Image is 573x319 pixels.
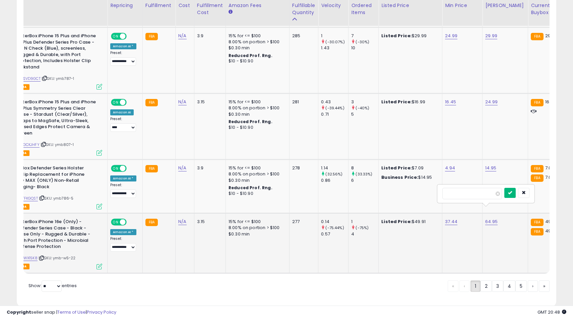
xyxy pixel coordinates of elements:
span: 7.07 [545,165,554,171]
div: $14.95 [381,174,437,180]
div: Listed Price [381,2,439,9]
a: N/A [178,99,186,105]
a: 24.99 [445,33,457,39]
div: 8.00% on portion > $100 [229,225,284,231]
a: B0BTFKGQST [15,196,38,201]
div: 6 [351,177,378,183]
b: Listed Price: [381,165,412,171]
div: Min Price [445,2,480,9]
a: 29.99 [485,33,497,39]
span: OFF [126,166,136,171]
span: | SKU: ymb786-5 [39,196,74,201]
span: ON [112,34,120,39]
a: B0F1WX15K8 [15,255,38,261]
b: Reduced Prof. Rng. [229,185,272,191]
small: FBA [145,219,158,226]
small: FBA [531,99,543,106]
div: 1 [321,33,348,39]
a: 1 [470,280,481,292]
div: Amazon AI [110,109,134,115]
div: [PERSON_NAME] [485,2,525,9]
div: Amazon AI * [110,175,136,181]
span: » [543,283,545,289]
a: 64.95 [485,218,498,225]
div: 3.9 [197,33,220,39]
a: B0DSVD9GCT [15,76,41,82]
a: 4 [503,280,515,292]
div: $49.91 [381,219,437,225]
div: 4 [351,231,378,237]
div: 8.00% on portion > $100 [229,105,284,111]
div: 3.15 [197,219,220,225]
a: 24.99 [485,99,498,105]
div: 3.9 [197,165,220,171]
small: FBA [531,174,543,182]
span: ON [112,219,120,225]
div: 0.43 [321,99,348,105]
div: Cost [178,2,191,9]
span: 29.99 [545,33,557,39]
div: 5 [351,111,378,117]
b: Listed Price: [381,99,412,105]
span: 7.07 [545,174,554,180]
div: 277 [292,219,313,225]
div: Velocity [321,2,345,9]
div: 8.00% on portion > $100 [229,171,284,177]
b: OtterBox iPhone 15 Plus and iPhone 14 Plus Defender Series Pro Case - RAIN Check (Blue), screenle... [17,33,98,72]
b: Listed Price: [381,33,412,39]
div: 15% for <= $100 [229,165,284,171]
small: FBA [531,33,543,40]
span: ON [112,166,120,171]
b: OtterBox Defender Series Holster Belt Clip Replacement for iPhone 14 PRO MAX (ONLY) Non-Retail Pa... [9,165,90,192]
div: Ordered Items [351,2,376,16]
div: 10 [351,45,378,51]
div: 3.15 [197,99,220,105]
div: Amazon Fees [229,2,286,9]
small: FBA [145,33,158,40]
span: FBA [18,264,29,269]
span: OFF [126,100,136,105]
div: seller snap | | [7,309,116,316]
div: 0.14 [321,219,348,225]
span: FBA [18,150,29,156]
span: | SKU: ymb-w5-22 [39,255,76,261]
span: | SKU: ymb807-1 [41,142,74,147]
div: Repricing [110,2,140,9]
div: Preset: [110,51,137,66]
div: $7.09 [381,165,437,171]
div: 1.43 [321,45,348,51]
div: Fulfillment Cost [197,2,223,16]
div: Preset: [110,117,137,132]
small: (-30.07%) [325,39,344,45]
b: Business Price: [381,174,418,180]
div: Preset: [110,236,137,252]
small: (-75.44%) [325,225,344,230]
div: 8 [351,165,378,171]
div: 1.14 [321,165,348,171]
a: N/A [178,165,186,171]
a: 3 [492,280,503,292]
div: 278 [292,165,313,171]
span: FBA [18,84,29,90]
span: Show: entries [28,282,77,289]
div: Fulfillment [145,2,173,9]
div: Amazon AI * [110,229,136,235]
a: N/A [178,218,186,225]
a: B0CGCKJHFY [15,142,40,148]
span: | SKU: ymb787-1 [42,76,74,81]
small: (-40%) [356,105,369,111]
a: 2 [481,280,492,292]
div: 8.00% on portion > $100 [229,39,284,45]
div: $0.30 min [229,177,284,183]
div: 0.71 [321,111,348,117]
div: Current Buybox Price [531,2,565,16]
span: 2025-10-12 20:48 GMT [537,309,566,315]
div: 1 [351,219,378,225]
div: $10 - $10.90 [229,125,284,130]
span: FBA [18,204,29,210]
small: FBA [531,219,543,226]
strong: Copyright [7,309,31,315]
div: Amazon AI * [110,43,136,49]
a: N/A [178,33,186,39]
b: Reduced Prof. Rng. [229,53,272,58]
